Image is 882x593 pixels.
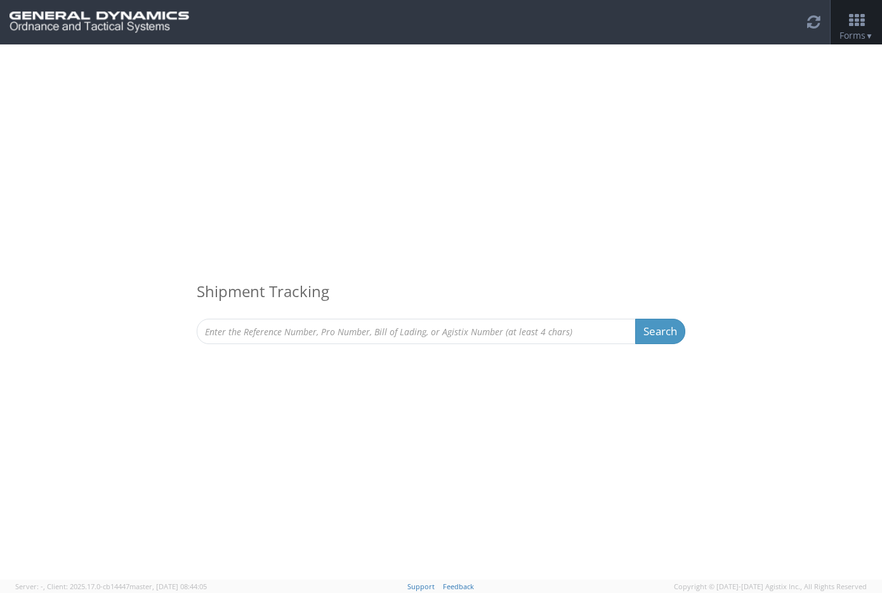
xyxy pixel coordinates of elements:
[839,29,873,41] span: Forms
[674,582,867,592] span: Copyright © [DATE]-[DATE] Agistix Inc., All Rights Reserved
[47,582,207,591] span: Client: 2025.17.0-cb14447
[10,11,189,33] img: gd-ots-0c3321f2eb4c994f95cb.png
[197,264,685,319] h3: Shipment Tracking
[15,582,45,591] span: Server: -
[43,582,45,591] span: ,
[635,319,685,344] button: Search
[197,319,636,344] input: Enter the Reference Number, Pro Number, Bill of Lading, or Agistix Number (at least 4 chars)
[407,582,435,591] a: Support
[443,582,474,591] a: Feedback
[129,582,207,591] span: master, [DATE] 08:44:05
[866,30,873,41] span: ▼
